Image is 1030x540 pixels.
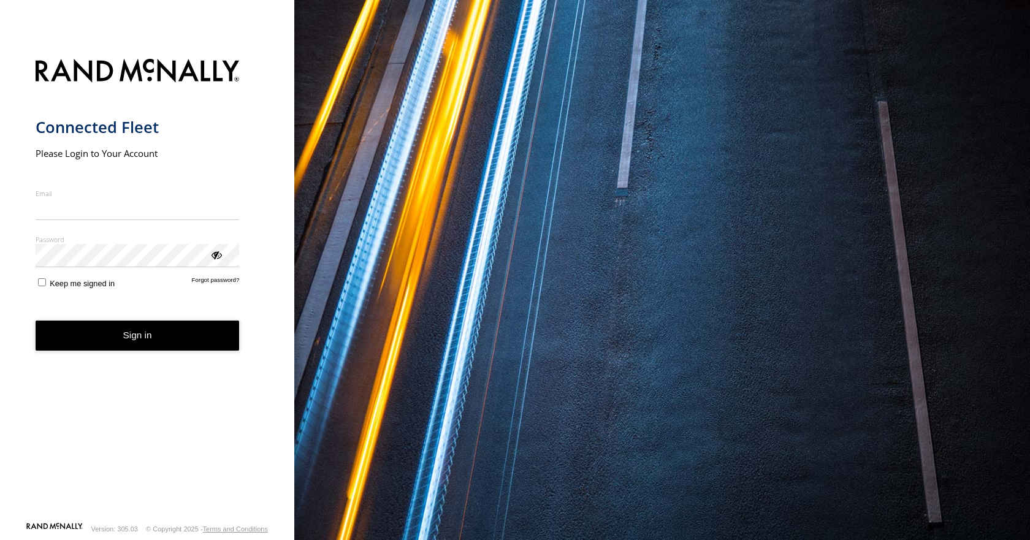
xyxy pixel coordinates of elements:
div: ViewPassword [210,248,222,260]
form: main [36,51,259,522]
img: Rand McNally [36,56,240,88]
label: Email [36,189,240,198]
input: Keep me signed in [38,278,46,286]
h1: Connected Fleet [36,117,240,137]
a: Forgot password? [192,276,240,288]
a: Visit our Website [26,523,83,535]
a: Terms and Conditions [203,525,268,533]
div: Version: 305.03 [91,525,138,533]
h2: Please Login to Your Account [36,147,240,159]
div: © Copyright 2025 - [146,525,268,533]
button: Sign in [36,321,240,351]
span: Keep me signed in [50,279,115,288]
label: Password [36,235,240,244]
